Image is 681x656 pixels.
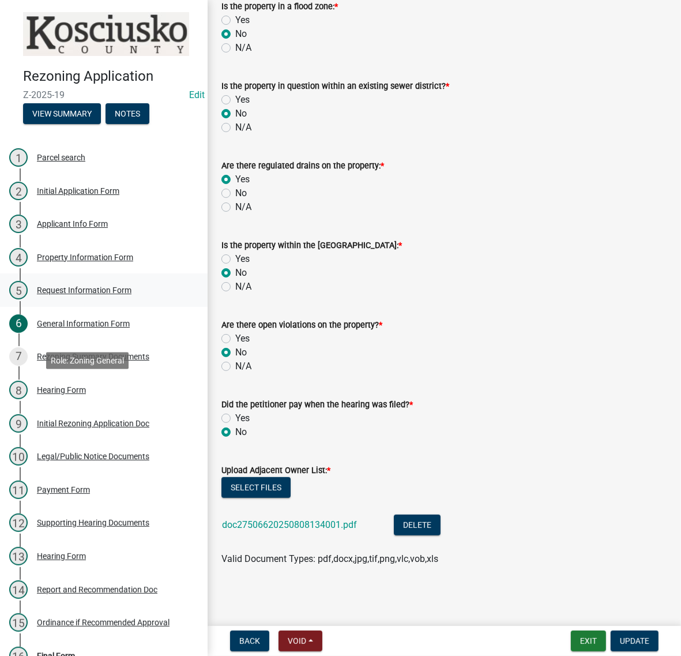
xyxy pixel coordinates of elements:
span: Void [288,636,306,646]
div: 14 [9,580,28,599]
span: Update [620,636,649,646]
div: 4 [9,248,28,267]
button: Back [230,631,269,651]
div: Hearing Form [37,552,86,560]
div: Report and Recommendation Doc [37,586,157,594]
label: Are there open violations on the property? [221,321,382,329]
div: 3 [9,215,28,233]
button: Update [611,631,659,651]
div: 12 [9,513,28,532]
div: Legal/Public Notice Documents [37,452,149,460]
label: No [235,346,247,359]
wm-modal-confirm: Notes [106,110,149,119]
button: Delete [394,515,441,535]
label: No [235,27,247,41]
label: Did the petitioner pay when the hearing was filed? [221,401,413,409]
a: Edit [189,89,205,100]
label: N/A [235,359,251,373]
button: Select files [221,477,291,498]
div: Supporting Hearing Documents [37,519,149,527]
label: Yes [235,93,250,107]
label: Yes [235,173,250,186]
label: Yes [235,411,250,425]
div: Payment Form [37,486,90,494]
div: 7 [9,347,28,366]
div: Initial Rezoning Application Doc [37,419,149,428]
div: Role: Zoning General [46,352,129,369]
label: N/A [235,280,251,294]
span: Z-2025-19 [23,89,185,100]
label: N/A [235,41,251,55]
wm-modal-confirm: Edit Application Number [189,89,205,100]
label: Yes [235,13,250,27]
label: N/A [235,200,251,214]
img: Kosciusko County, Indiana [23,12,189,56]
label: No [235,266,247,280]
label: N/A [235,121,251,134]
label: No [235,425,247,439]
div: 13 [9,547,28,565]
h4: Rezoning Application [23,68,198,85]
a: doc27506620250808134001.pdf [222,519,357,530]
div: 6 [9,314,28,333]
div: 1 [9,148,28,167]
span: Valid Document Types: pdf,docx,jpg,tif,png,vlc,vob,xls [221,553,438,564]
div: Hearing Form [37,386,86,394]
label: Is the property within the [GEOGRAPHIC_DATA]: [221,242,402,250]
span: Back [239,636,260,646]
label: Is the property in question within an existing sewer district? [221,83,449,91]
label: No [235,186,247,200]
div: 8 [9,381,28,399]
div: 11 [9,481,28,499]
button: Void [279,631,322,651]
button: View Summary [23,103,101,124]
label: Yes [235,332,250,346]
wm-modal-confirm: Delete Document [394,520,441,531]
div: Applicant Info Form [37,220,108,228]
div: Ordinance if Recommended Approval [37,618,170,627]
label: Yes [235,252,250,266]
div: 10 [9,447,28,466]
div: 2 [9,182,28,200]
button: Notes [106,103,149,124]
div: 9 [9,414,28,433]
div: Parcel search [37,153,85,162]
div: 5 [9,281,28,299]
div: Property Information Form [37,253,133,261]
button: Exit [571,631,606,651]
div: Rezoning Summary Documents [37,353,149,361]
div: Initial Application Form [37,187,119,195]
label: Is the property in a flood zone: [221,3,338,11]
label: Upload Adjacent Owner List: [221,467,330,475]
label: Are there regulated drains on the property: [221,162,384,170]
label: No [235,107,247,121]
wm-modal-confirm: Summary [23,110,101,119]
div: 15 [9,613,28,632]
div: Request Information Form [37,286,131,294]
div: General Information Form [37,320,130,328]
